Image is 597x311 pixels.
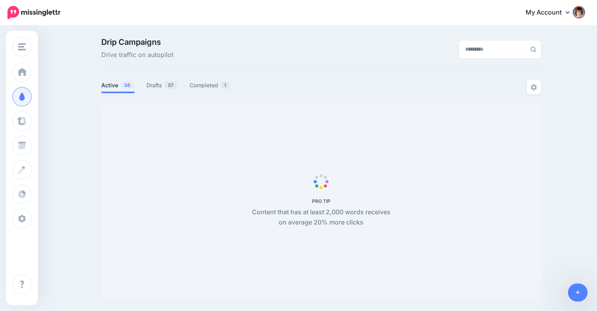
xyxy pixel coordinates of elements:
[248,207,395,228] p: Content that has at least 2,000 words receives on average 20% more clicks
[164,81,177,89] span: 57
[530,46,536,52] img: search-grey-6.png
[101,81,135,90] a: Active38
[120,81,134,89] span: 38
[518,3,585,22] a: My Account
[146,81,178,90] a: Drafts57
[101,38,173,46] span: Drip Campaigns
[190,81,230,90] a: Completed1
[220,81,230,89] span: 1
[531,84,537,90] img: settings-grey.png
[7,6,60,19] img: Missinglettr
[101,50,173,60] span: Drive traffic on autopilot
[248,198,395,204] h5: PRO TIP
[18,43,26,50] img: menu.png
